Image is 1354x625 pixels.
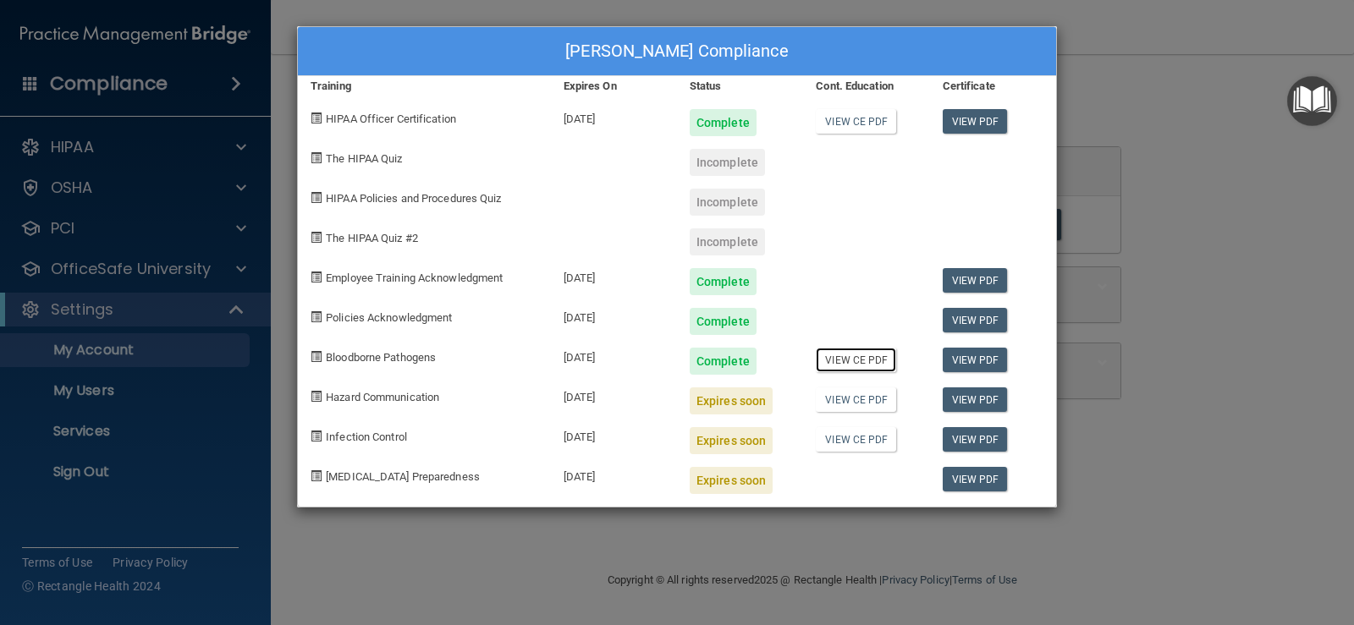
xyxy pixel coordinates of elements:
[816,109,896,134] a: View CE PDF
[677,76,803,96] div: Status
[326,470,480,483] span: [MEDICAL_DATA] Preparedness
[326,430,407,443] span: Infection Control
[816,427,896,452] a: View CE PDF
[1287,76,1337,126] button: Open Resource Center
[690,427,773,454] div: Expires soon
[690,149,765,176] div: Incomplete
[551,335,677,375] div: [DATE]
[326,152,402,165] span: The HIPAA Quiz
[943,467,1008,491] a: View PDF
[326,311,452,324] span: Policies Acknowledgment
[943,308,1008,332] a: View PDF
[551,454,677,494] div: [DATE]
[298,27,1056,76] div: [PERSON_NAME] Compliance
[326,271,503,284] span: Employee Training Acknowledgment
[930,76,1056,96] div: Certificate
[326,232,418,244] span: The HIPAA Quiz #2
[551,295,677,335] div: [DATE]
[551,96,677,136] div: [DATE]
[690,109,757,136] div: Complete
[690,308,757,335] div: Complete
[690,387,773,414] div: Expires soon
[690,228,765,255] div: Incomplete
[326,351,436,364] span: Bloodborne Pathogens
[690,189,765,216] div: Incomplete
[326,391,439,403] span: Hazard Communication
[690,348,757,375] div: Complete
[551,375,677,414] div: [DATE]
[690,467,773,494] div: Expires soon
[943,109,1008,134] a: View PDF
[943,348,1008,372] a: View PDF
[816,387,896,412] a: View CE PDF
[690,268,757,295] div: Complete
[943,427,1008,452] a: View PDF
[816,348,896,372] a: View CE PDF
[803,76,929,96] div: Cont. Education
[943,268,1008,293] a: View PDF
[551,255,677,295] div: [DATE]
[298,76,551,96] div: Training
[326,112,456,125] span: HIPAA Officer Certification
[943,387,1008,412] a: View PDF
[326,192,501,205] span: HIPAA Policies and Procedures Quiz
[551,76,677,96] div: Expires On
[551,414,677,454] div: [DATE]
